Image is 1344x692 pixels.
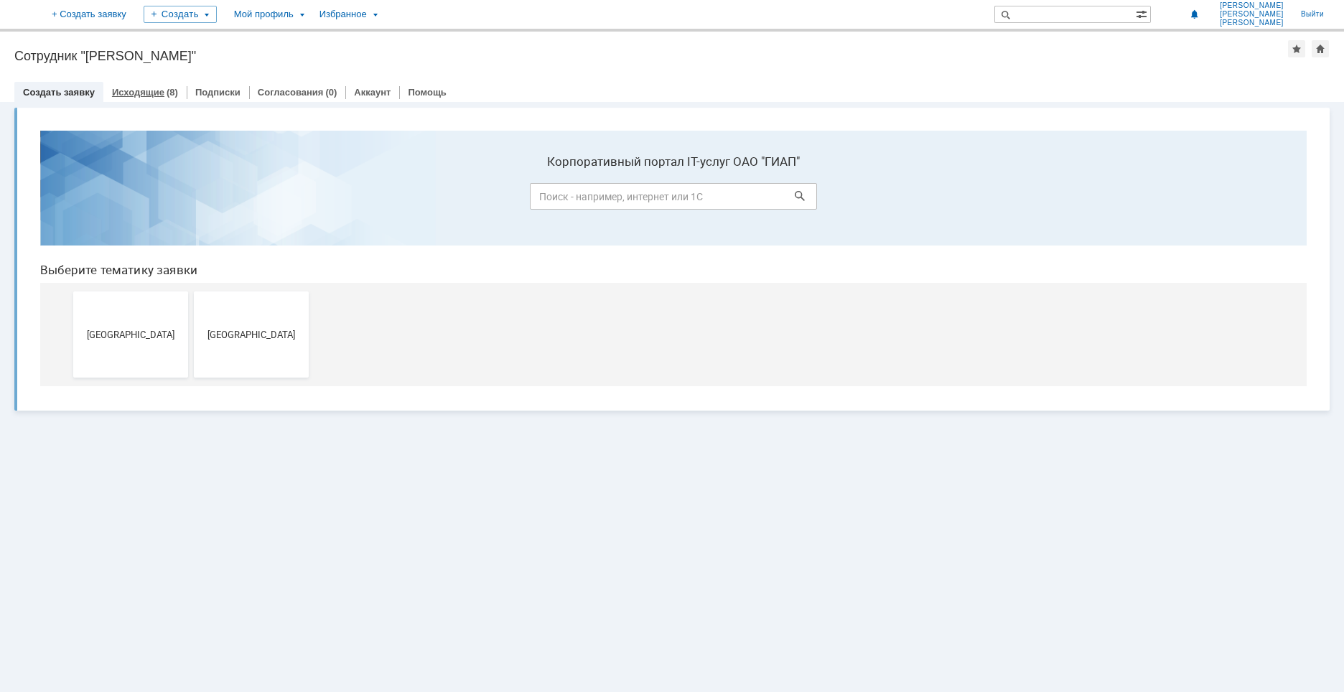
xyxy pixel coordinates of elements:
a: Исходящие [112,87,164,98]
span: [PERSON_NAME] [1220,1,1284,10]
a: Создать заявку [23,87,95,98]
span: [GEOGRAPHIC_DATA] [169,210,276,220]
button: [GEOGRAPHIC_DATA] [45,172,159,258]
a: Согласования [258,87,324,98]
div: (0) [325,87,337,98]
a: Помощь [408,87,446,98]
span: [PERSON_NAME] [1220,19,1284,27]
input: Поиск - например, интернет или 1С [501,64,788,90]
header: Выберите тематику заявки [11,144,1278,158]
div: Сделать домашней страницей [1312,40,1329,57]
a: Подписки [195,87,241,98]
span: [PERSON_NAME] [1220,10,1284,19]
a: Аккаунт [354,87,391,98]
span: [GEOGRAPHIC_DATA] [49,210,155,220]
div: Добавить в избранное [1288,40,1305,57]
div: Сотрудник "[PERSON_NAME]" [14,49,1288,63]
span: Расширенный поиск [1136,6,1150,20]
label: Корпоративный портал IT-услуг ОАО "ГИАП" [501,35,788,50]
button: [GEOGRAPHIC_DATA] [165,172,280,258]
div: (8) [167,87,178,98]
div: Создать [144,6,217,23]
